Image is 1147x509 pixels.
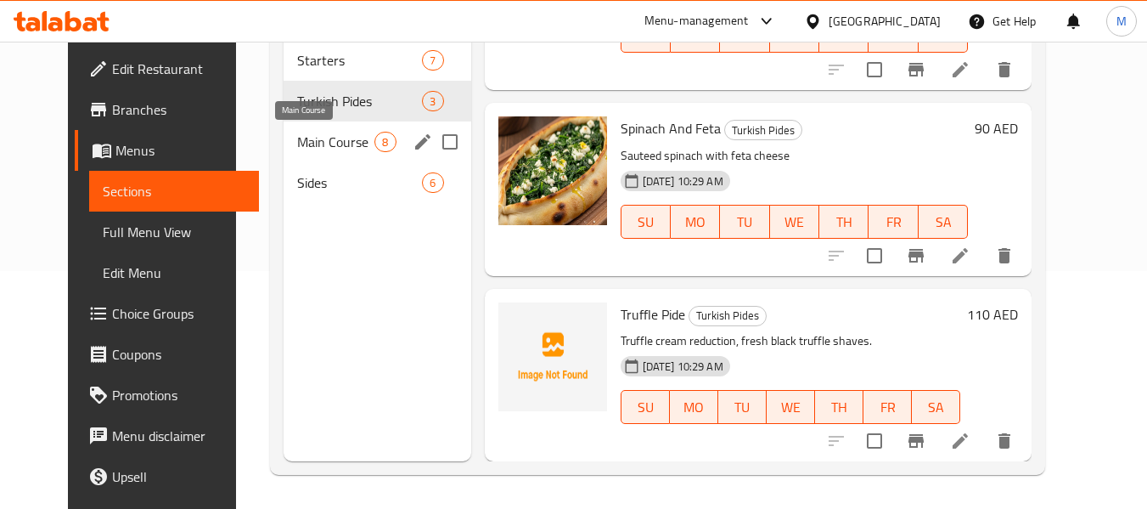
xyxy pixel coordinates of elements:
[621,331,961,352] p: Truffle cream reduction, fresh black truffle shaves.
[297,172,422,193] span: Sides
[621,205,671,239] button: SU
[671,205,720,239] button: MO
[89,171,260,212] a: Sections
[950,246,970,266] a: Edit menu item
[896,49,936,90] button: Branch-specific-item
[822,395,857,420] span: TH
[829,12,941,31] div: [GEOGRAPHIC_DATA]
[727,210,762,235] span: TU
[410,129,436,155] button: edit
[863,390,912,424] button: FR
[628,395,663,420] span: SU
[718,390,767,424] button: TU
[636,173,730,189] span: [DATE] 10:29 AM
[984,421,1025,461] button: delete
[75,416,260,456] a: Menu disclaimer
[870,395,905,420] span: FR
[112,467,246,487] span: Upsell
[919,205,968,239] button: SA
[498,303,607,411] img: Truffle Pide
[628,24,664,48] span: SU
[636,359,730,375] span: [DATE] 10:29 AM
[984,235,1025,276] button: delete
[967,303,1018,326] h6: 110 AED
[422,50,443,71] div: items
[925,24,961,48] span: SA
[773,395,808,420] span: WE
[112,385,246,405] span: Promotions
[75,130,260,171] a: Menus
[777,24,812,48] span: WE
[75,89,260,130] a: Branches
[75,48,260,89] a: Edit Restaurant
[770,205,819,239] button: WE
[75,293,260,334] a: Choice Groups
[819,205,869,239] button: TH
[284,81,470,122] div: Turkish Pides3
[423,53,442,69] span: 7
[498,116,607,225] img: Spinach And Feta
[422,91,443,111] div: items
[284,40,470,81] div: Starters7
[621,145,969,167] p: Sauteed spinach with feta cheese
[815,390,863,424] button: TH
[857,52,892,88] span: Select to update
[115,140,246,161] span: Menus
[621,116,721,141] span: Spinach And Feta
[857,423,892,459] span: Select to update
[912,390,960,424] button: SA
[678,24,713,48] span: MO
[112,99,246,120] span: Branches
[112,426,246,446] span: Menu disclaimer
[75,456,260,497] a: Upsell
[725,395,760,420] span: TU
[89,212,260,252] a: Full Menu View
[297,50,422,71] span: Starters
[621,390,670,424] button: SU
[1116,12,1127,31] span: M
[670,390,718,424] button: MO
[724,120,802,140] div: Turkish Pides
[727,24,762,48] span: TU
[112,59,246,79] span: Edit Restaurant
[374,132,396,152] div: items
[628,210,664,235] span: SU
[950,59,970,80] a: Edit menu item
[919,395,953,420] span: SA
[75,375,260,416] a: Promotions
[103,181,246,201] span: Sections
[689,306,766,325] span: Turkish Pides
[89,252,260,293] a: Edit Menu
[103,222,246,242] span: Full Menu View
[857,238,892,274] span: Select to update
[621,302,685,327] span: Truffle Pide
[875,210,911,235] span: FR
[975,116,1018,140] h6: 90 AED
[689,306,767,326] div: Turkish Pides
[677,395,711,420] span: MO
[284,122,470,162] div: Main Course8edit
[103,263,246,283] span: Edit Menu
[423,93,442,110] span: 3
[826,210,862,235] span: TH
[297,132,374,152] span: Main Course
[644,11,749,31] div: Menu-management
[678,210,713,235] span: MO
[984,49,1025,90] button: delete
[777,210,812,235] span: WE
[297,91,422,111] span: Turkish Pides
[826,24,862,48] span: TH
[767,390,815,424] button: WE
[375,134,395,150] span: 8
[112,344,246,365] span: Coupons
[112,303,246,324] span: Choice Groups
[75,334,260,375] a: Coupons
[950,431,970,451] a: Edit menu item
[869,205,918,239] button: FR
[725,121,801,140] span: Turkish Pides
[720,205,769,239] button: TU
[284,33,470,210] nav: Menu sections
